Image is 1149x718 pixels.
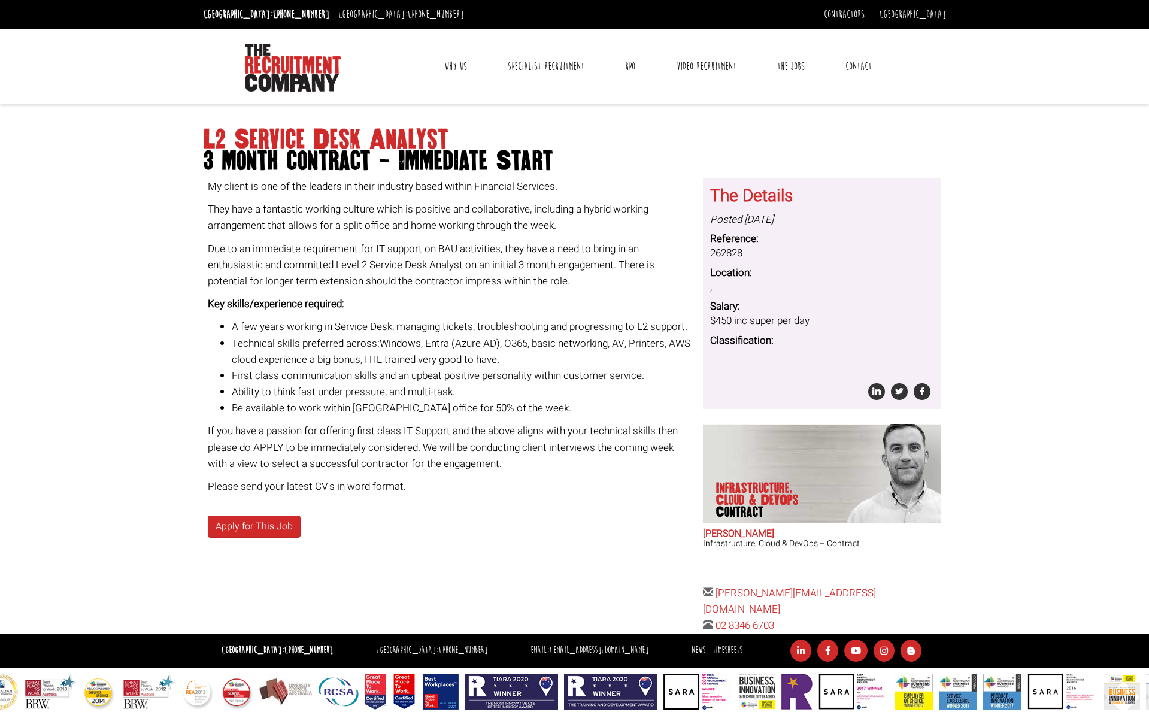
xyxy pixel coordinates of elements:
li: Ability to think fast under pressure, and multi-task. [232,384,694,400]
p: Please send your latest CV's in word format. [208,478,694,495]
p: Infrastructure, Cloud & DevOps [716,482,808,518]
a: [PHONE_NUMBER] [439,644,487,656]
a: Contact [836,51,881,81]
a: The Jobs [768,51,814,81]
p: If you have a passion for offering first class IT Support and the above aligns with your technica... [208,423,694,472]
i: Posted [DATE] [710,212,774,227]
a: [PERSON_NAME][EMAIL_ADDRESS][DOMAIN_NAME] [703,586,876,617]
a: 02 8346 6703 [716,618,774,633]
a: [PHONE_NUMBER] [284,644,333,656]
h3: The Details [710,187,934,206]
dt: Reference: [710,232,934,246]
span: Contract [716,506,808,518]
a: Video Recruitment [668,51,745,81]
strong: [GEOGRAPHIC_DATA]: [222,644,333,656]
li: [GEOGRAPHIC_DATA]: [373,642,490,659]
img: The Recruitment Company [245,44,341,92]
p: They have a fantastic working culture which is positive and collaborative, including a hybrid wor... [208,201,694,234]
a: [GEOGRAPHIC_DATA] [880,8,946,21]
dd: , [710,280,934,295]
h2: [PERSON_NAME] [703,529,941,540]
a: RPO [616,51,644,81]
a: [PHONE_NUMBER] [408,8,464,21]
li: [GEOGRAPHIC_DATA]: [201,5,332,24]
li: Be available to work within [GEOGRAPHIC_DATA] office for 50% of the week. [232,400,694,416]
dd: 262828 [710,246,934,260]
span: Windows, Entra (Azure AD), O365, basic networking, AV, Printers, AWS cloud experience a big bonus... [232,336,690,367]
a: [EMAIL_ADDRESS][DOMAIN_NAME] [550,644,648,656]
dd: $450 inc super per day [710,314,934,328]
a: Apply for This Job [208,516,301,538]
dt: Location: [710,266,934,280]
li: [GEOGRAPHIC_DATA]: [335,5,467,24]
h3: Infrastructure, Cloud & DevOps – Contract [703,539,941,548]
dt: Salary: [710,299,934,314]
h1: L2 Service Desk Analyst [204,129,946,172]
a: Specialist Recruitment [499,51,593,81]
span: 3 month contract - Immediate Start [204,150,946,172]
li: Email: [527,642,651,659]
a: Why Us [435,51,476,81]
li: Technical skills preferred across: [232,335,694,368]
a: [PHONE_NUMBER] [273,8,329,21]
p: Due to an immediate requirement for IT support on BAU activities, they have a need to bring in an... [208,241,694,290]
a: Timesheets [713,644,742,656]
a: Contractors [824,8,865,21]
li: A few years working in Service Desk, managing tickets, troubleshooting and progressing to L2 supp... [232,319,694,335]
strong: Key skills/experience required: [208,296,344,311]
li: First class communication skills and an upbeat positive personality within customer service. [232,368,694,384]
img: Adam Eshet does Infrastructure, Cloud & DevOps Contract [826,424,941,523]
dt: Classification: [710,334,934,348]
p: My client is one of the leaders in their industry based within Financial Services. [208,178,694,195]
a: News [692,644,705,656]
